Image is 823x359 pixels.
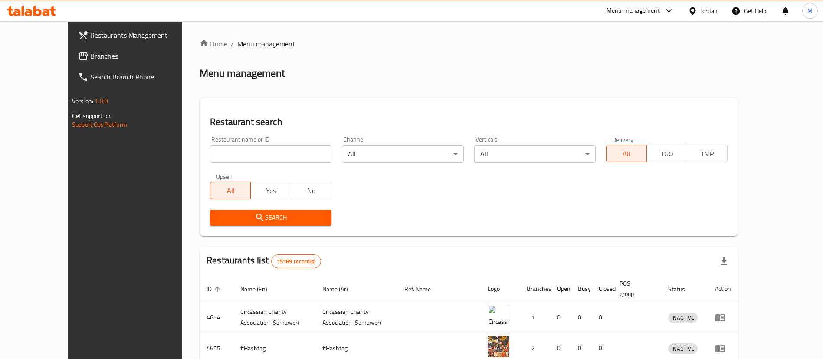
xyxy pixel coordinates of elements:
span: Search [217,212,325,223]
td: 0 [571,302,592,333]
td: 0 [550,302,571,333]
label: Delivery [612,136,634,142]
span: Name (Ar) [322,284,359,294]
div: All [474,145,596,163]
button: TGO [646,145,687,162]
span: Ref. Name [404,284,442,294]
td: 1 [520,302,550,333]
label: Upsell [216,173,232,179]
span: Name (En) [240,284,279,294]
img: #Hashtag [488,336,509,357]
td: ​Circassian ​Charity ​Association​ (Samawer) [315,302,397,333]
div: INACTIVE [668,343,698,354]
span: INACTIVE [668,344,698,354]
span: 15189 record(s) [272,257,321,266]
div: Jordan [701,6,718,16]
button: All [606,145,647,162]
th: Logo [481,276,520,302]
h2: Menu management [200,66,285,80]
button: All [210,182,251,199]
span: Yes [254,184,288,197]
span: POS group [620,278,651,299]
span: 1.0.0 [95,96,108,107]
h2: Restaurant search [210,115,728,128]
span: All [610,148,643,160]
span: All [214,184,247,197]
th: Open [550,276,571,302]
th: Branches [520,276,550,302]
span: INACTIVE [668,313,698,323]
button: No [291,182,331,199]
nav: breadcrumb [200,39,738,49]
span: Get support on: [72,110,112,122]
span: No [295,184,328,197]
a: Home [200,39,227,49]
a: Restaurants Management [71,25,205,46]
li: / [231,39,234,49]
span: M [807,6,813,16]
span: TMP [691,148,724,160]
span: Search Branch Phone [90,72,198,82]
th: Action [708,276,738,302]
input: Search for restaurant name or ID.. [210,145,331,163]
a: Search Branch Phone [71,66,205,87]
img: ​Circassian ​Charity ​Association​ (Samawer) [488,305,509,326]
button: Search [210,210,331,226]
span: Branches [90,51,198,61]
a: Branches [71,46,205,66]
span: Version: [72,96,93,107]
div: Menu [715,312,731,323]
span: Restaurants Management [90,30,198,40]
span: ID [207,284,223,294]
button: Yes [250,182,291,199]
th: Busy [571,276,592,302]
td: 0 [592,302,613,333]
td: ​Circassian ​Charity ​Association​ (Samawer) [233,302,315,333]
span: Menu management [237,39,295,49]
span: TGO [650,148,684,160]
th: Closed [592,276,613,302]
a: Support.OpsPlatform [72,119,127,130]
div: INACTIVE [668,313,698,323]
div: Total records count [271,254,321,268]
td: 4654 [200,302,233,333]
span: Status [668,284,696,294]
div: Menu [715,343,731,353]
button: TMP [687,145,728,162]
h2: Restaurants list [207,254,321,268]
div: Export file [714,251,734,272]
div: Menu-management [607,6,660,16]
div: All [342,145,463,163]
